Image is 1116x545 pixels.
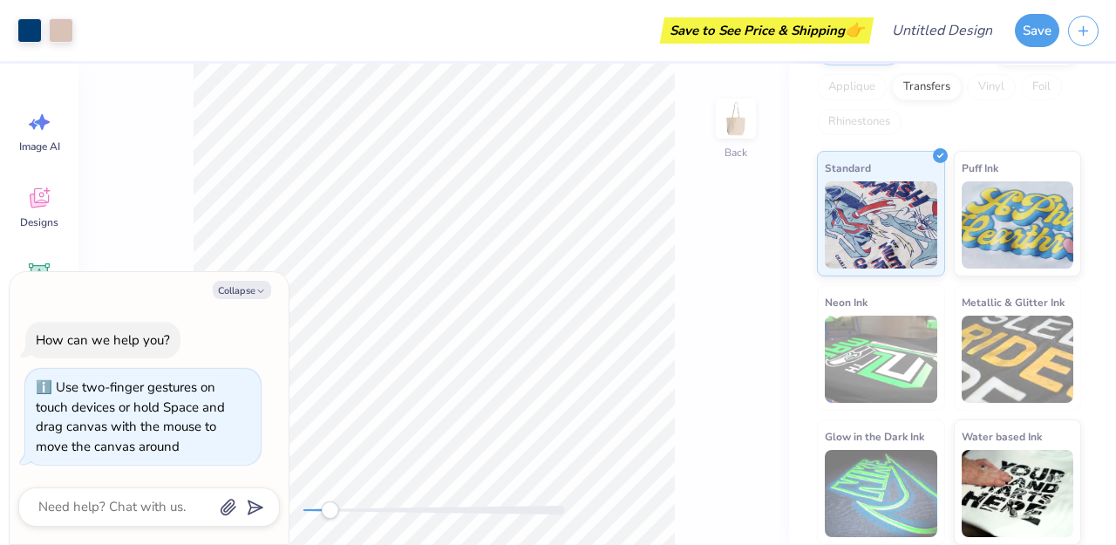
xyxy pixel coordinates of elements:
[967,74,1016,100] div: Vinyl
[962,293,1065,311] span: Metallic & Glitter Ink
[718,101,753,136] img: Back
[825,316,937,403] img: Neon Ink
[19,140,60,153] span: Image AI
[213,281,271,299] button: Collapse
[1015,14,1059,47] button: Save
[962,159,998,177] span: Puff Ink
[962,427,1042,446] span: Water based Ink
[321,501,338,519] div: Accessibility label
[825,293,868,311] span: Neon Ink
[962,181,1074,269] img: Puff Ink
[845,19,864,40] span: 👉
[817,109,902,135] div: Rhinestones
[962,316,1074,403] img: Metallic & Glitter Ink
[725,145,747,160] div: Back
[20,215,58,229] span: Designs
[962,450,1074,537] img: Water based Ink
[825,159,871,177] span: Standard
[825,427,924,446] span: Glow in the Dark Ink
[1021,74,1062,100] div: Foil
[36,378,225,455] div: Use two-finger gestures on touch devices or hold Space and drag canvas with the mouse to move the...
[892,74,962,100] div: Transfers
[817,74,887,100] div: Applique
[825,181,937,269] img: Standard
[825,450,937,537] img: Glow in the Dark Ink
[36,331,170,349] div: How can we help you?
[664,17,869,44] div: Save to See Price & Shipping
[878,13,1006,48] input: Untitled Design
